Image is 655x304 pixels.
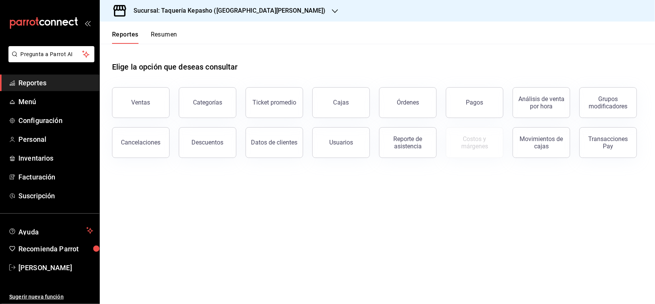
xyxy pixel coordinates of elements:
span: Facturación [18,172,93,182]
button: Contrata inventarios para ver este reporte [446,127,503,158]
div: Transacciones Pay [584,135,632,150]
div: Ventas [132,99,150,106]
button: Categorías [179,87,236,118]
div: Ticket promedio [252,99,296,106]
h1: Elige la opción que deseas consultar [112,61,238,73]
button: open_drawer_menu [84,20,91,26]
button: Movimientos de cajas [513,127,570,158]
div: Pagos [466,99,483,106]
button: Reportes [112,31,139,44]
div: Movimientos de cajas [518,135,565,150]
span: Sugerir nueva función [9,293,93,301]
button: Grupos modificadores [579,87,637,118]
div: Análisis de venta por hora [518,95,565,110]
span: Personal [18,134,93,145]
div: Costos y márgenes [451,135,498,150]
button: Datos de clientes [246,127,303,158]
span: Suscripción [18,191,93,201]
div: Cancelaciones [121,139,161,146]
div: Categorías [193,99,222,106]
button: Resumen [151,31,177,44]
div: Usuarios [329,139,353,146]
span: Inventarios [18,153,93,163]
button: Ventas [112,87,170,118]
span: Configuración [18,115,93,126]
button: Cancelaciones [112,127,170,158]
button: Órdenes [379,87,437,118]
span: [PERSON_NAME] [18,262,93,273]
button: Ticket promedio [246,87,303,118]
a: Pregunta a Parrot AI [5,56,94,64]
button: Pagos [446,87,503,118]
div: navigation tabs [112,31,177,44]
button: Reporte de asistencia [379,127,437,158]
div: Datos de clientes [251,139,298,146]
span: Pregunta a Parrot AI [21,50,82,58]
button: Transacciones Pay [579,127,637,158]
div: Cajas [333,98,349,107]
span: Menú [18,96,93,107]
h3: Sucursal: Taquería Kepasho ([GEOGRAPHIC_DATA][PERSON_NAME]) [127,6,326,15]
div: Órdenes [397,99,419,106]
div: Grupos modificadores [584,95,632,110]
a: Cajas [312,87,370,118]
span: Recomienda Parrot [18,244,93,254]
div: Reporte de asistencia [384,135,432,150]
button: Usuarios [312,127,370,158]
button: Descuentos [179,127,236,158]
div: Descuentos [192,139,224,146]
span: Ayuda [18,226,83,235]
button: Pregunta a Parrot AI [8,46,94,62]
button: Análisis de venta por hora [513,87,570,118]
span: Reportes [18,78,93,88]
